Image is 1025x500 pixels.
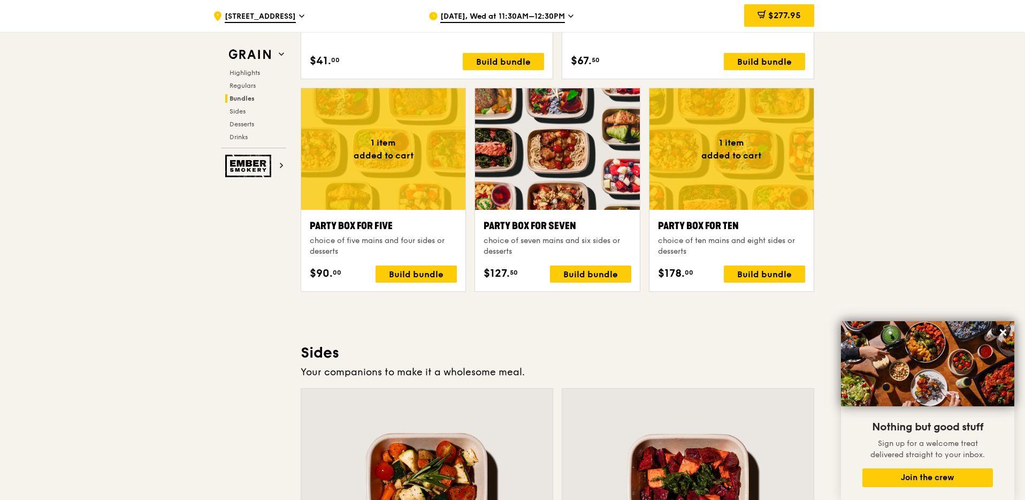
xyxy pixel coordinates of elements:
button: Close [995,324,1012,341]
div: Party Box for Seven [484,218,631,233]
div: choice of seven mains and six sides or desserts [484,236,631,257]
div: Build bundle [463,53,544,70]
span: $67. [571,53,592,69]
span: 00 [331,56,340,64]
div: choice of ten mains and eight sides or desserts [658,236,805,257]
div: choice of five mains and four sides or desserts [310,236,457,257]
span: Bundles [230,95,255,102]
span: 50 [510,268,518,277]
span: [STREET_ADDRESS] [225,11,296,23]
span: Sides [230,108,246,115]
div: Party Box for Five [310,218,457,233]
span: Sign up for a welcome treat delivered straight to your inbox. [870,439,985,459]
h3: Sides [301,343,814,362]
span: [DATE], Wed at 11:30AM–12:30PM [440,11,565,23]
div: Build bundle [724,53,805,70]
div: Party Box for Ten [658,218,805,233]
span: $178. [658,266,685,282]
div: Build bundle [550,266,631,283]
span: 00 [333,268,341,277]
span: $41. [310,53,331,69]
div: Build bundle [376,266,457,283]
img: DSC07876-Edit02-Large.jpeg [841,321,1014,406]
div: Your companions to make it a wholesome meal. [301,365,814,380]
span: 00 [685,268,693,277]
img: Grain web logo [225,45,274,64]
span: Regulars [230,82,256,89]
span: $127. [484,266,510,282]
span: Drinks [230,133,248,141]
span: $90. [310,266,333,282]
div: Build bundle [724,266,805,283]
button: Join the crew [862,468,993,487]
span: Highlights [230,69,260,77]
span: 50 [592,56,600,64]
span: Desserts [230,120,254,128]
img: Ember Smokery web logo [225,155,274,177]
span: Nothing but good stuff [872,421,983,434]
span: $277.95 [768,10,801,20]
